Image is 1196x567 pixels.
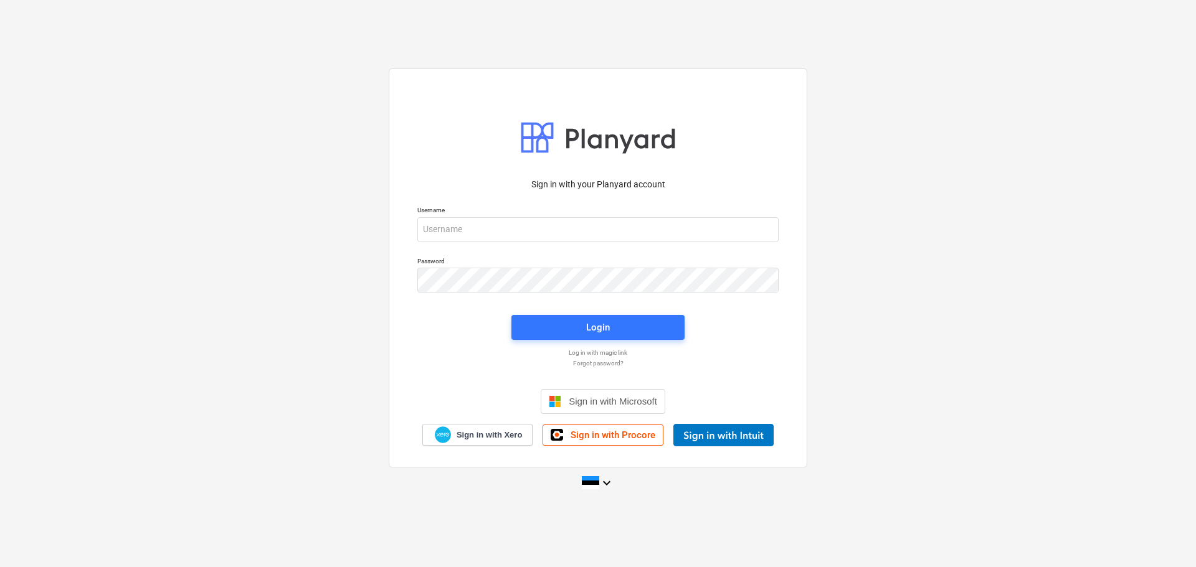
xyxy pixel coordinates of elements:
span: Sign in with Microsoft [569,396,657,406]
img: Microsoft logo [549,395,561,408]
a: Forgot password? [411,359,785,367]
input: Username [417,217,779,242]
img: Xero logo [435,426,451,443]
a: Sign in with Xero [422,424,533,446]
button: Login [511,315,685,340]
a: Log in with magic link [411,349,785,357]
div: Login [586,319,610,335]
p: Username [417,206,779,217]
p: Sign in with your Planyard account [417,178,779,191]
span: Sign in with Xero [457,429,522,441]
p: Password [417,257,779,268]
a: Sign in with Procore [543,424,663,446]
span: Sign in with Procore [571,429,655,441]
i: keyboard_arrow_down [599,476,614,490]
